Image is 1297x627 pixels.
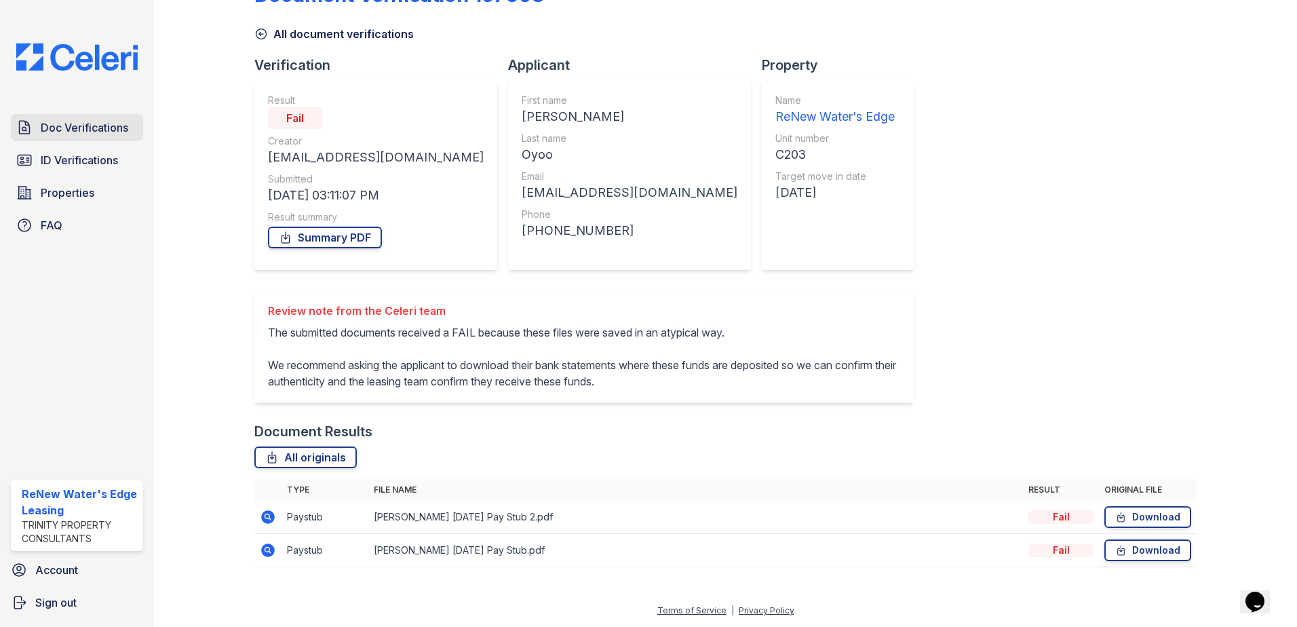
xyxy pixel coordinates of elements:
[11,147,143,174] a: ID Verifications
[1099,479,1197,501] th: Original file
[282,479,368,501] th: Type
[522,183,737,202] div: [EMAIL_ADDRESS][DOMAIN_NAME]
[522,94,737,107] div: First name
[1240,573,1283,613] iframe: chat widget
[11,114,143,141] a: Doc Verifications
[268,172,484,186] div: Submitted
[522,107,737,126] div: [PERSON_NAME]
[368,501,1023,534] td: [PERSON_NAME] [DATE] Pay Stub 2.pdf
[268,94,484,107] div: Result
[775,183,895,202] div: [DATE]
[282,501,368,534] td: Paystub
[22,518,138,546] div: Trinity Property Consultants
[775,107,895,126] div: ReNew Water's Edge
[254,422,372,441] div: Document Results
[762,56,925,75] div: Property
[268,148,484,167] div: [EMAIL_ADDRESS][DOMAIN_NAME]
[508,56,762,75] div: Applicant
[254,56,508,75] div: Verification
[22,486,138,518] div: ReNew Water's Edge Leasing
[268,186,484,205] div: [DATE] 03:11:07 PM
[5,556,149,584] a: Account
[282,534,368,567] td: Paystub
[268,210,484,224] div: Result summary
[522,170,737,183] div: Email
[775,132,895,145] div: Unit number
[739,605,794,615] a: Privacy Policy
[5,43,149,71] img: CE_Logo_Blue-a8612792a0a2168367f1c8372b55b34899dd931a85d93a1a3d3e32e68fde9ad4.png
[657,605,727,615] a: Terms of Service
[522,132,737,145] div: Last name
[254,446,357,468] a: All originals
[5,589,149,616] a: Sign out
[268,324,900,389] p: The submitted documents received a FAIL because these files were saved in an atypical way. We rec...
[775,94,895,107] div: Name
[1104,506,1191,528] a: Download
[522,145,737,164] div: Oyoo
[775,94,895,126] a: Name ReNew Water's Edge
[41,217,62,233] span: FAQ
[522,208,737,221] div: Phone
[268,134,484,148] div: Creator
[254,26,414,42] a: All document verifications
[35,562,78,578] span: Account
[35,594,77,611] span: Sign out
[1028,510,1093,524] div: Fail
[1023,479,1099,501] th: Result
[775,145,895,164] div: C203
[41,119,128,136] span: Doc Verifications
[775,170,895,183] div: Target move in date
[41,185,94,201] span: Properties
[41,152,118,168] span: ID Verifications
[522,221,737,240] div: [PHONE_NUMBER]
[268,303,900,319] div: Review note from the Celeri team
[268,107,322,129] div: Fail
[1104,539,1191,561] a: Download
[268,227,382,248] a: Summary PDF
[368,479,1023,501] th: File name
[11,179,143,206] a: Properties
[368,534,1023,567] td: [PERSON_NAME] [DATE] Pay Stub.pdf
[11,212,143,239] a: FAQ
[731,605,734,615] div: |
[1028,544,1093,557] div: Fail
